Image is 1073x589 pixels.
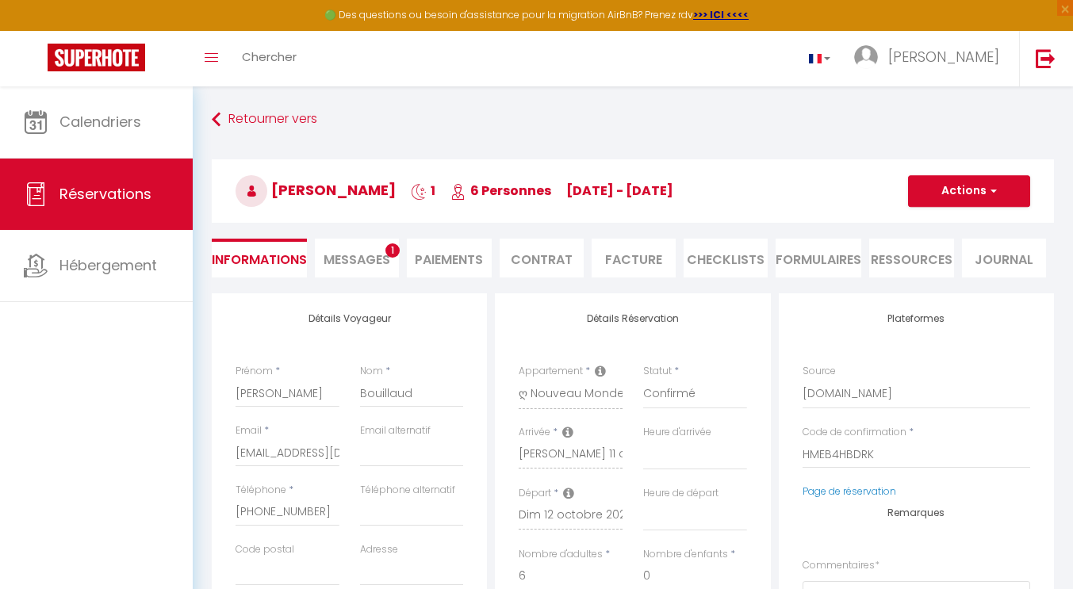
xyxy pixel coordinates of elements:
label: Prénom [236,364,273,379]
label: Départ [519,486,551,501]
span: [DATE] - [DATE] [566,182,673,200]
label: Nom [360,364,383,379]
label: Code postal [236,542,294,557]
label: Heure de départ [643,486,719,501]
a: Retourner vers [212,105,1054,134]
img: Super Booking [48,44,145,71]
span: 6 Personnes [450,182,551,200]
li: Facture [592,239,676,277]
li: Contrat [500,239,584,277]
a: Chercher [230,31,308,86]
button: Actions [908,175,1030,207]
span: Chercher [242,48,297,65]
span: 1 [411,182,435,200]
h4: Remarques [803,507,1030,518]
span: Calendriers [59,112,141,132]
label: Arrivée [519,425,550,440]
li: Journal [962,239,1046,277]
label: Heure d'arrivée [643,425,711,440]
li: CHECKLISTS [684,239,768,277]
span: [PERSON_NAME] [236,180,396,200]
li: Informations [212,239,307,277]
span: Hébergement [59,255,157,275]
span: [PERSON_NAME] [888,47,999,67]
label: Téléphone [236,483,286,498]
label: Statut [643,364,672,379]
img: ... [854,45,878,69]
label: Code de confirmation [803,425,906,440]
li: FORMULAIRES [776,239,861,277]
label: Téléphone alternatif [360,483,455,498]
label: Source [803,364,836,379]
a: >>> ICI <<<< [693,8,749,21]
h4: Plateformes [803,313,1030,324]
img: logout [1036,48,1056,68]
a: Page de réservation [803,484,896,498]
label: Email [236,423,262,438]
label: Nombre d'adultes [519,547,603,562]
span: Messages [324,251,390,269]
label: Adresse [360,542,398,557]
label: Nombre d'enfants [643,547,728,562]
h4: Détails Voyageur [236,313,463,324]
span: 1 [385,243,400,258]
label: Appartement [519,364,583,379]
label: Email alternatif [360,423,431,438]
li: Paiements [407,239,491,277]
label: Commentaires [803,558,879,573]
h4: Détails Réservation [519,313,746,324]
li: Ressources [869,239,953,277]
span: Réservations [59,184,151,204]
a: ... [PERSON_NAME] [842,31,1019,86]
